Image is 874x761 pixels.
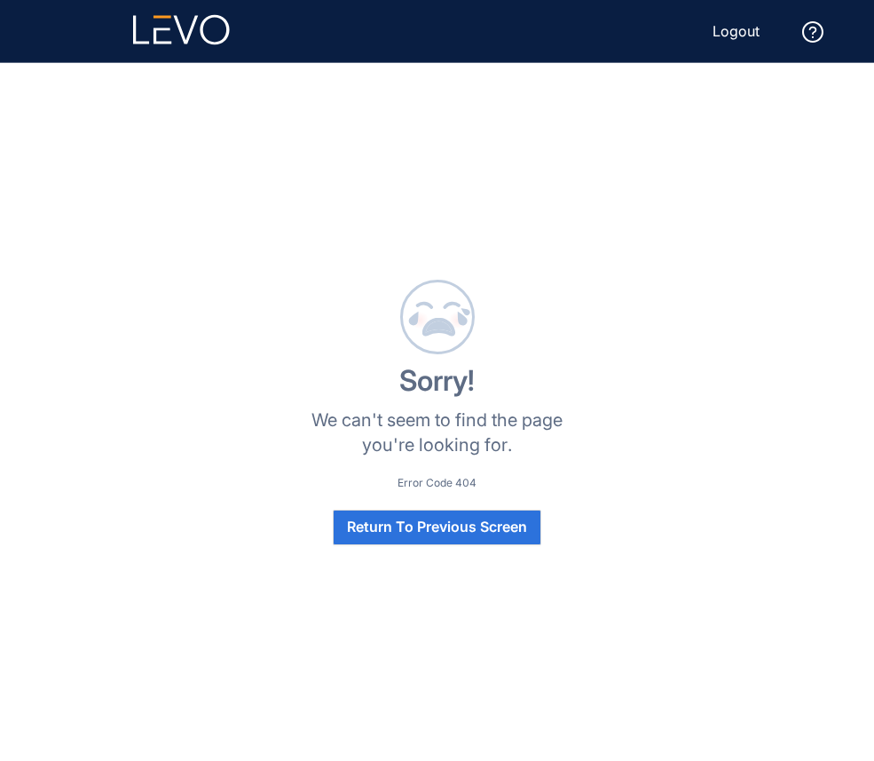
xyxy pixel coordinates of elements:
[333,510,541,545] button: Return To Previous Screen
[398,471,476,495] p: Error Code 404
[698,17,774,45] button: Logout
[311,408,563,432] p: We can't seem to find the page
[399,369,475,393] h1: Sorry!
[347,519,527,535] span: Return To Previous Screen
[362,432,512,457] p: you're looking for.
[713,23,760,39] span: Logout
